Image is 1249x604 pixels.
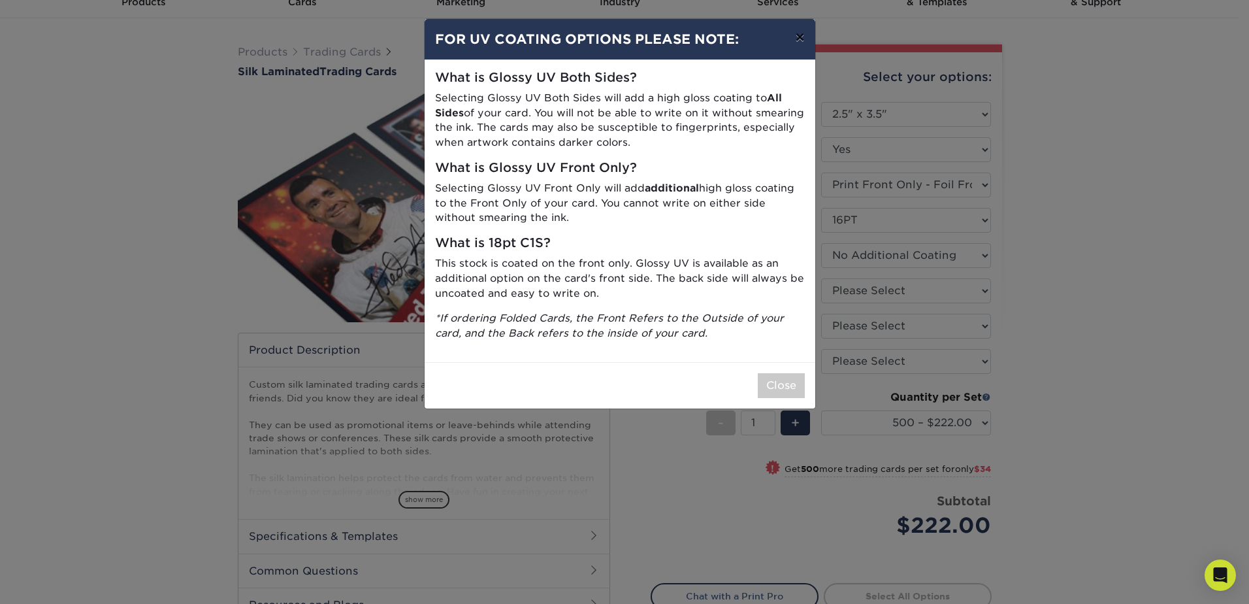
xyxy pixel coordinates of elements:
[435,91,805,150] p: Selecting Glossy UV Both Sides will add a high gloss coating to of your card. You will not be abl...
[758,373,805,398] button: Close
[435,92,782,119] strong: All Sides
[435,181,805,226] p: Selecting Glossy UV Front Only will add high gloss coating to the Front Only of your card. You ca...
[1205,560,1236,591] div: Open Intercom Messenger
[435,256,805,301] p: This stock is coated on the front only. Glossy UV is available as an additional option on the car...
[785,19,815,56] button: ×
[435,236,805,251] h5: What is 18pt C1S?
[435,312,784,339] i: *If ordering Folded Cards, the Front Refers to the Outside of your card, and the Back refers to t...
[435,71,805,86] h5: What is Glossy UV Both Sides?
[645,182,699,194] strong: additional
[435,161,805,176] h5: What is Glossy UV Front Only?
[435,29,805,49] h4: FOR UV COATING OPTIONS PLEASE NOTE:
